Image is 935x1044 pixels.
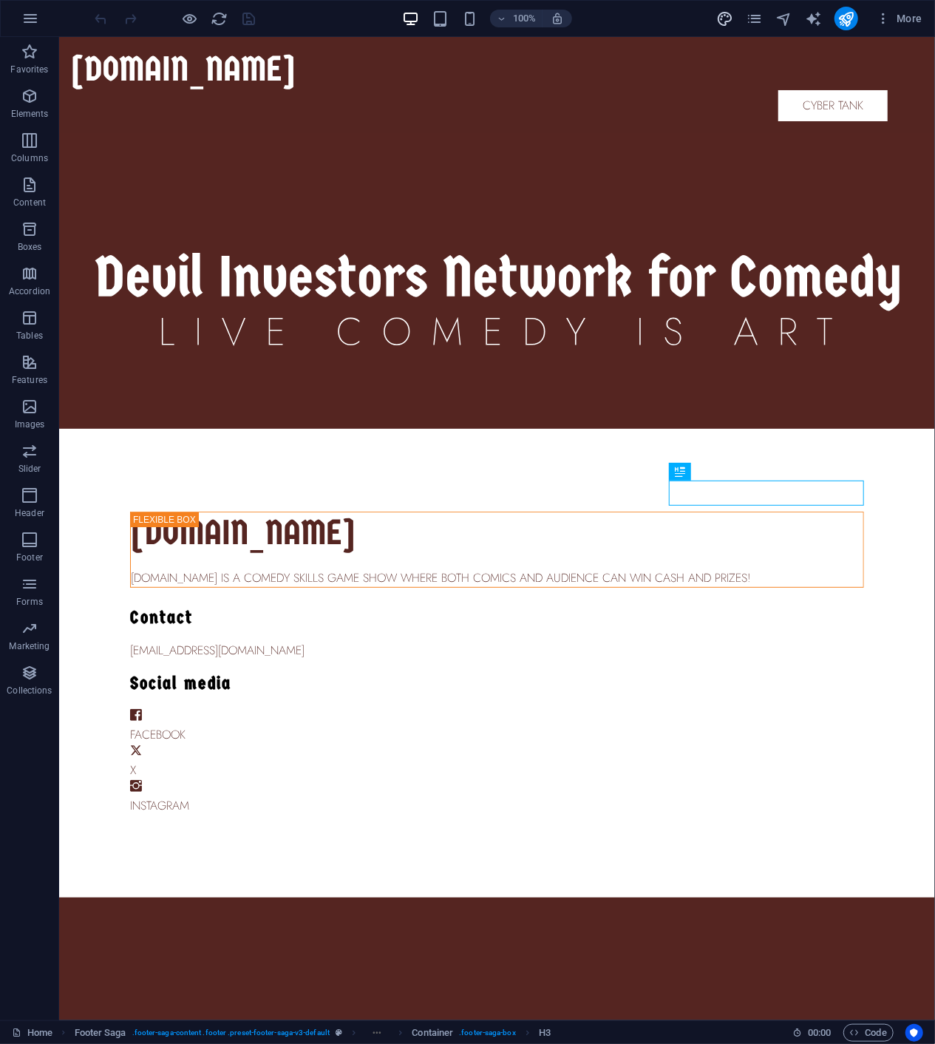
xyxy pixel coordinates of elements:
i: This element is a customizable preset [336,1028,342,1037]
button: navigator [775,10,793,27]
a: [EMAIL_ADDRESS][DOMAIN_NAME] [71,608,245,620]
button: More [870,7,928,30]
p: Boxes [18,241,42,253]
p: Features [12,374,47,386]
span: Click to select. Double-click to edit [539,1024,551,1042]
p: Slider [18,463,41,475]
i: Navigator [775,10,792,27]
button: design [716,10,734,27]
p: Elements [11,108,49,120]
span: Click to select. Double-click to edit [412,1024,453,1042]
span: 00 00 [808,1024,831,1042]
button: pages [746,10,764,27]
i: AI Writer [805,10,822,27]
span: Click to select. Double-click to edit [75,1024,126,1042]
p: Collections [7,685,52,696]
p: Tables [16,330,43,342]
p: Footer [16,552,43,563]
button: text_generator [805,10,823,27]
span: . footer-saga-box [459,1024,516,1042]
button: publish [834,7,858,30]
button: Code [843,1024,894,1042]
p: Images [15,418,45,430]
i: Pages (Ctrl+Alt+S) [746,10,763,27]
p: Marketing [9,640,50,652]
h6: 100% [512,10,536,27]
span: Code [850,1024,887,1042]
p: Header [15,507,44,519]
p: Accordion [9,285,50,297]
span: More [876,11,922,26]
i: Reload page [211,10,228,27]
p: Columns [11,152,48,164]
p: Favorites [10,64,48,75]
button: Click here to leave preview mode and continue editing [181,10,199,27]
button: 100% [490,10,543,27]
span: : [818,1027,820,1038]
p: Content [13,197,46,209]
p: Forms [16,596,43,608]
i: Publish [837,10,854,27]
span: . footer-saga-content .footer .preset-footer-saga-v3-default [132,1024,330,1042]
a: Click to cancel selection. Double-click to open Pages [12,1024,52,1042]
nav: breadcrumb [75,1024,551,1042]
button: Usercentrics [905,1024,923,1042]
button: reload [211,10,228,27]
h6: Session time [792,1024,832,1042]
